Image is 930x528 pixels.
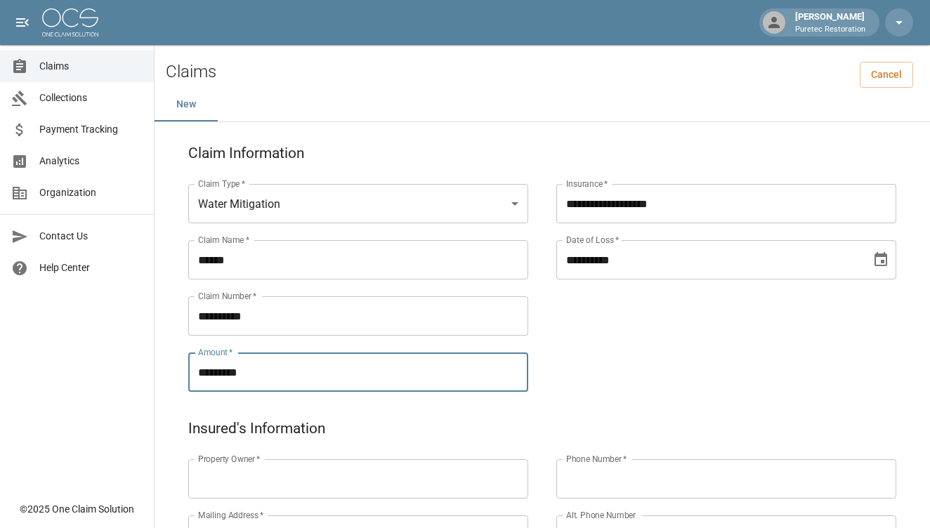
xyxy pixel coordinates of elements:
img: ocs-logo-white-transparent.png [42,8,98,37]
label: Mailing Address [198,509,263,521]
h2: Claims [166,62,216,82]
button: open drawer [8,8,37,37]
label: Alt. Phone Number [566,509,636,521]
span: Analytics [39,154,143,169]
button: Choose date, selected date is Jul 28, 2025 [867,246,895,274]
span: Payment Tracking [39,122,143,137]
label: Claim Name [198,234,249,246]
span: Collections [39,91,143,105]
span: Claims [39,59,143,74]
label: Date of Loss [566,234,619,246]
p: Puretec Restoration [795,24,865,36]
div: [PERSON_NAME] [790,10,871,35]
label: Property Owner [198,453,261,465]
span: Help Center [39,260,143,275]
a: Cancel [860,62,913,88]
label: Phone Number [566,453,627,465]
button: New [155,88,218,121]
label: Claim Number [198,290,256,302]
label: Amount [198,346,233,358]
div: dynamic tabs [155,88,930,121]
span: Contact Us [39,229,143,244]
label: Claim Type [198,178,245,190]
div: © 2025 One Claim Solution [20,502,134,516]
div: Water Mitigation [188,184,528,223]
label: Insurance [566,178,608,190]
span: Organization [39,185,143,200]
